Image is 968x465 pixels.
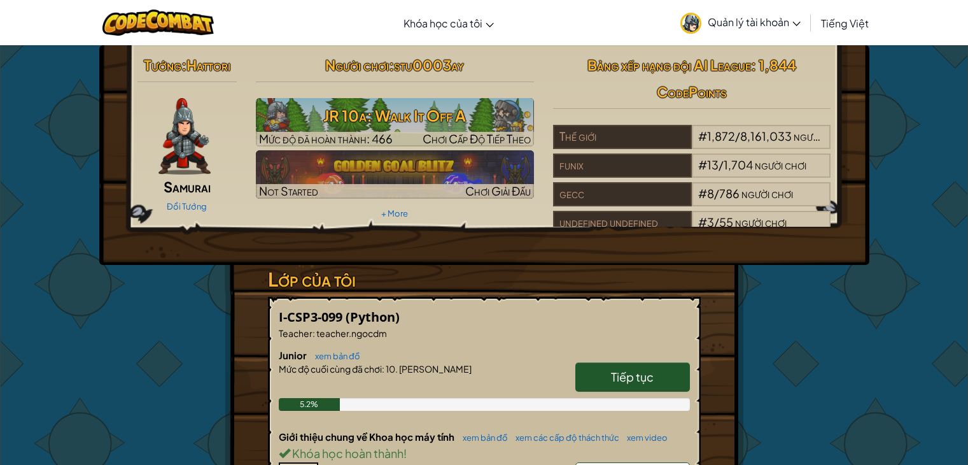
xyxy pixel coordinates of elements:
[698,215,707,229] span: #
[821,17,869,30] span: Tiếng Việt
[158,98,211,175] img: samurai.pose.png
[707,186,714,201] span: 8
[553,194,831,209] a: gecc#8/786người chơi
[621,433,668,443] a: xem video
[708,15,801,29] span: Quản lý tài khoản
[312,327,315,339] span: :
[279,308,346,325] span: I-CSP3-099
[389,56,394,74] span: :
[553,223,831,238] a: undefined undefined#3/55người chơi
[279,327,312,339] span: Teacher
[102,10,214,36] img: CodeCombat logo
[719,157,724,172] span: /
[553,125,692,149] div: Thế giới
[384,363,398,375] span: 10.
[403,446,407,461] span: !
[186,56,230,74] span: Hattori
[553,137,831,152] a: Thế giới#1,872/8,161,033người chơi
[279,431,456,443] span: Giới thiệu chung về Khoa học máy tính
[397,6,500,40] a: Khóa học của tôi
[382,363,384,375] span: :
[674,3,807,43] a: Quản lý tài khoản
[268,265,701,294] h3: Lớp của tôi
[256,101,534,130] h3: JR 10a: Walk It Off A
[707,215,714,229] span: 3
[259,131,393,146] span: Mức độ đã hoàn thành: 466
[741,186,793,201] span: người chơi
[680,13,701,34] img: avatar
[456,433,508,443] a: xem bản đồ
[398,363,472,375] span: [PERSON_NAME]
[553,182,692,206] div: gecc
[325,56,389,74] span: Người chơi
[256,150,534,199] a: Not StartedChơi Giải Đấu
[144,56,181,74] span: Tướng
[181,56,186,74] span: :
[259,183,318,198] span: Not Started
[794,129,845,143] span: người chơi
[698,186,707,201] span: #
[509,433,619,443] a: xem các cấp độ thách thức
[164,178,211,196] span: Samurai
[740,129,792,143] span: 8,161,033
[755,157,806,172] span: người chơi
[735,215,787,229] span: người chơi
[279,398,340,411] div: 5.2%
[465,183,531,198] span: Chơi Giải Đấu
[553,154,692,178] div: funix
[611,369,654,384] span: Tiếp tục
[815,6,875,40] a: Tiếng Việt
[315,327,387,339] span: teacher.ngocdm
[724,157,753,172] span: 1,704
[279,349,309,361] span: Junior
[290,446,403,461] span: Khóa học hoàn thành
[309,351,360,361] a: xem bản đồ
[553,211,692,235] div: undefined undefined
[256,98,534,147] img: JR 10a: Walk It Off A
[587,56,751,74] span: Bảng xếp hạng đội AI League
[719,215,733,229] span: 55
[707,129,735,143] span: 1,872
[394,56,464,74] span: stu0003ay
[698,157,707,172] span: #
[714,186,719,201] span: /
[719,186,740,201] span: 786
[256,98,534,147] a: Chơi Cấp Độ Tiếp Theo
[698,129,707,143] span: #
[403,17,482,30] span: Khóa học của tôi
[279,363,382,375] span: Mức độ cuối cùng đã chơi
[735,129,740,143] span: /
[423,131,531,146] span: Chơi Cấp Độ Tiếp Theo
[256,150,534,199] img: Golden Goal
[167,201,207,211] a: Đổi Tướng
[707,157,719,172] span: 13
[381,208,408,218] a: + More
[553,166,831,180] a: funix#13/1,704người chơi
[714,215,719,229] span: /
[346,308,400,325] span: (Python)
